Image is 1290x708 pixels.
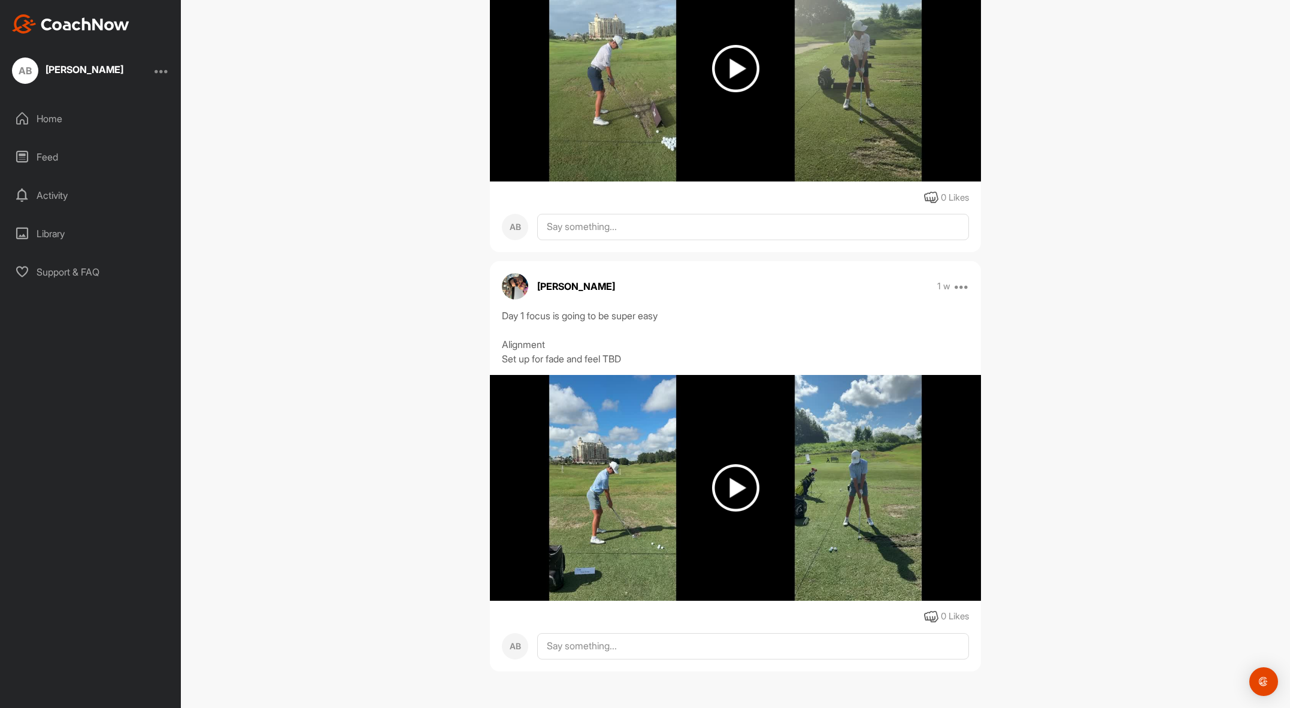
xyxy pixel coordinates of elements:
div: 0 Likes [941,191,969,205]
div: AB [502,214,528,240]
p: [PERSON_NAME] [537,279,615,294]
img: play [712,45,759,92]
div: Support & FAQ [7,257,175,287]
img: avatar [502,273,528,299]
div: AB [12,58,38,84]
div: 0 Likes [941,610,969,624]
div: Activity [7,180,175,210]
img: play [712,464,759,512]
div: Day 1 focus is going to be super easy Alignment Set up for fade and feel TBD [502,308,969,366]
div: Library [7,219,175,249]
img: media [490,375,981,601]
img: CoachNow [12,14,129,34]
div: AB [502,633,528,659]
div: Open Intercom Messenger [1249,667,1278,696]
div: [PERSON_NAME] [46,65,123,74]
div: Home [7,104,175,134]
p: 1 w [937,280,950,292]
div: Feed [7,142,175,172]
